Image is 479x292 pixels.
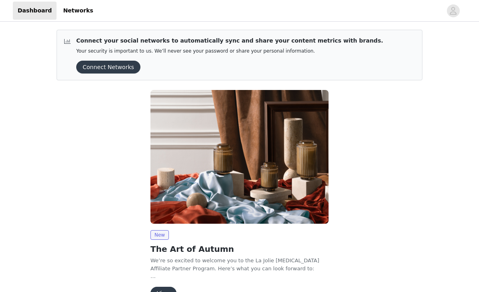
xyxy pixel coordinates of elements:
[150,257,329,272] p: We’re so excited to welcome you to the La Jolie [MEDICAL_DATA] Affiliate Partner Program. Here’s ...
[449,4,457,17] div: avatar
[76,61,140,74] button: Connect Networks
[150,90,329,224] img: La Jolie Muse
[13,2,57,20] a: Dashboard
[150,230,169,240] span: New
[150,243,329,255] h2: The Art of Autumn
[58,2,98,20] a: Networks
[76,37,383,45] p: Connect your social networks to automatically sync and share your content metrics with brands.
[76,48,383,54] p: Your security is important to us. We’ll never see your password or share your personal information.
